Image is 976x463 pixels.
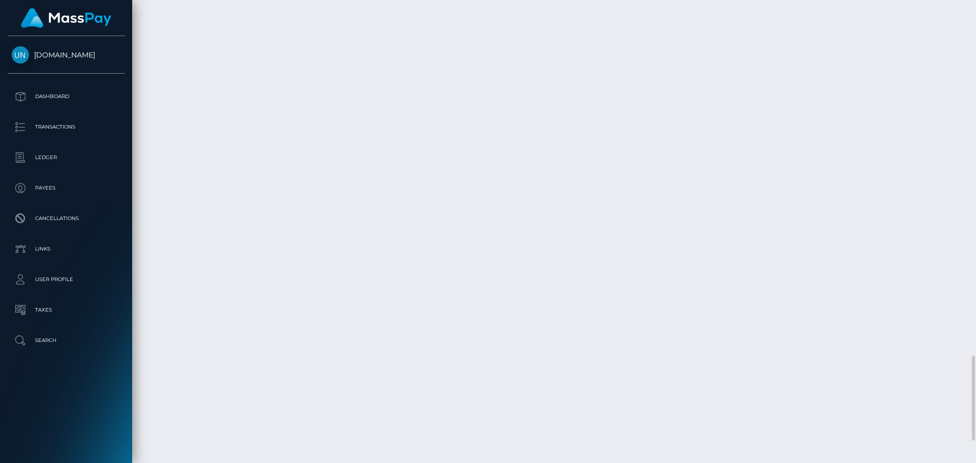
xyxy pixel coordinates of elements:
[12,89,120,104] p: Dashboard
[12,150,120,165] p: Ledger
[8,50,125,59] span: [DOMAIN_NAME]
[8,297,125,323] a: Taxes
[12,211,120,226] p: Cancellations
[12,272,120,287] p: User Profile
[21,8,111,28] img: MassPay Logo
[12,46,29,64] img: Unlockt.me
[8,175,125,201] a: Payees
[8,206,125,231] a: Cancellations
[12,302,120,318] p: Taxes
[8,145,125,170] a: Ledger
[8,267,125,292] a: User Profile
[8,84,125,109] a: Dashboard
[12,180,120,196] p: Payees
[8,236,125,262] a: Links
[12,241,120,257] p: Links
[12,119,120,135] p: Transactions
[12,333,120,348] p: Search
[8,114,125,140] a: Transactions
[8,328,125,353] a: Search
